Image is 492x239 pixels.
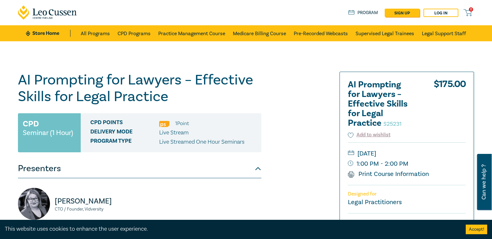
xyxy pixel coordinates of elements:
small: Seminar (1 Hour) [23,130,73,136]
small: [DATE] [348,148,466,159]
img: https://s3.ap-southeast-2.amazonaws.com/leo-cussen-store-production-content/Contacts/Natalie%20Wi... [18,188,50,220]
span: Program type [90,138,159,146]
a: Program [348,9,378,16]
span: 0 [469,7,473,12]
h3: CPD [23,118,39,130]
small: CTO / Founder, Vidversity [55,207,136,211]
small: Legal Practitioners [348,198,402,206]
a: Supervised Legal Trainees [356,25,414,41]
p: Live Streamed One Hour Seminars [159,138,244,146]
p: Designed for [348,191,466,197]
div: This website uses cookies to enhance the user experience. [5,225,456,233]
div: $ 175.00 [434,80,466,131]
small: S25231 [383,120,402,128]
li: 1 Point [175,119,189,128]
span: Can we help ? [481,158,487,206]
a: Legal Support Staff [422,25,466,41]
a: Pre-Recorded Webcasts [294,25,348,41]
button: Presenters [18,159,261,178]
span: Live Stream [159,129,189,136]
span: CPD Points [90,119,159,128]
a: sign up [385,9,420,17]
span: Delivery Mode [90,129,159,137]
h2: AI Prompting for Lawyers – Effective Skills for Legal Practice [348,80,418,128]
small: 1:00 PM - 2:00 PM [348,159,466,169]
a: Medicare Billing Course [233,25,286,41]
a: Log in [423,9,458,17]
a: Store Home [26,30,70,37]
button: Accept cookies [466,225,487,234]
a: CPD Programs [118,25,151,41]
img: Professional Skills [159,121,169,127]
a: All Programs [81,25,110,41]
a: Practice Management Course [158,25,225,41]
a: Print Course Information [348,170,429,178]
button: Add to wishlist [348,131,390,139]
p: [PERSON_NAME] [55,196,136,206]
h1: AI Prompting for Lawyers – Effective Skills for Legal Practice [18,72,261,105]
